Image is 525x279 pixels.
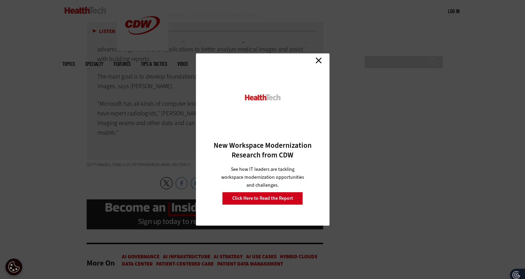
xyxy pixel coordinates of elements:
[244,94,281,101] img: HealthTech_0.png
[5,258,22,276] div: Cookie Settings
[5,258,22,276] button: Open Preferences
[208,141,317,160] h3: New Workspace Modernization Research from CDW
[313,55,324,65] a: Close
[220,165,305,189] p: See how IT leaders are tackling workspace modernization opportunities and challenges.
[222,192,303,205] a: Click Here to Read the Report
